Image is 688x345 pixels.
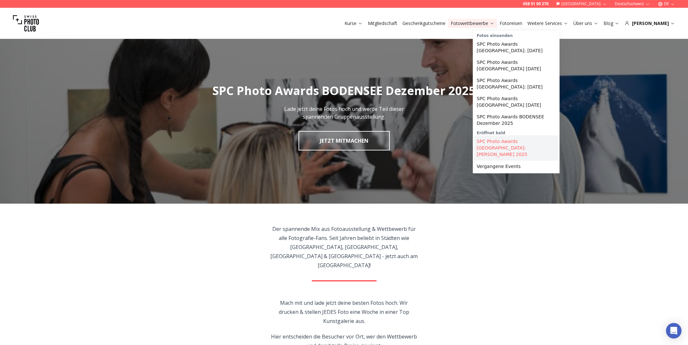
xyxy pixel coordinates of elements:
button: Fotoreisen [497,19,525,28]
a: SPC Photo Awards BODENSEE Dezember 2025 [474,111,558,129]
a: Mitgliedschaft [368,20,397,27]
a: JETZT MITMACHEN [299,131,390,150]
button: Weitere Services [525,19,571,28]
p: Lade jetzt deine Fotos hoch und werde Teil dieser spannenden Gruppenausstellung. [272,105,417,121]
img: Swiss photo club [13,10,39,36]
p: Mach mit und lade jetzt deine besten Fotos hoch. Wir drucken & stellen JEDES Foto eine Woche in e... [270,298,418,326]
a: Weitere Services [527,20,568,27]
button: Kurse [342,19,365,28]
a: SPC Photo Awards [GEOGRAPHIC_DATA]: [DATE] [474,75,558,93]
a: Blog [603,20,619,27]
button: Mitgliedschaft [365,19,400,28]
a: Kurse [344,20,363,27]
a: 058 51 00 270 [523,1,548,6]
a: SPC Photo Awards [GEOGRAPHIC_DATA] [DATE] [474,93,558,111]
a: SPC Photo Awards [GEOGRAPHIC_DATA]: [DATE] [474,38,558,56]
a: SPC Photo Awards [GEOGRAPHIC_DATA] [DATE] [474,56,558,75]
a: Fotowettbewerbe [451,20,494,27]
a: SPC Photo Awards [GEOGRAPHIC_DATA]: [PERSON_NAME] 2025 [474,136,558,160]
a: Vergangene Events [474,161,558,172]
div: Open Intercom Messenger [666,323,682,339]
p: Der spannende Mix aus Fotoausstellung & Wettbewerb für alle Fotografie-Fans. Seit Jahren beliebt ... [270,224,418,270]
button: Fotowettbewerbe [448,19,497,28]
div: [PERSON_NAME] [625,20,675,27]
a: Über uns [573,20,598,27]
a: Fotoreisen [500,20,522,27]
button: Geschenkgutscheine [400,19,448,28]
button: Blog [601,19,622,28]
div: Fotos einsenden [474,32,558,38]
a: Geschenkgutscheine [402,20,446,27]
button: Über uns [571,19,601,28]
div: Eröffnet bald [474,129,558,136]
